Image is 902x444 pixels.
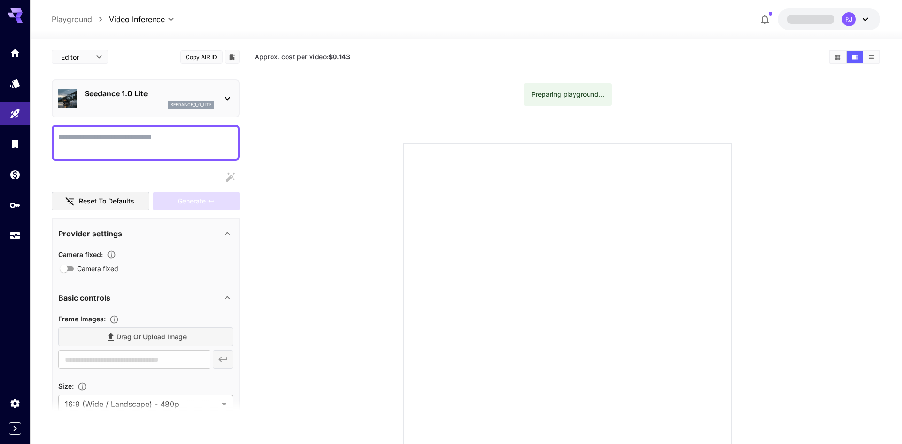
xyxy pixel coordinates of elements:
div: Library [9,138,21,150]
div: Settings [9,397,21,409]
button: Upload frame images. [106,315,123,324]
button: Copy AIR ID [180,50,223,64]
div: Usage [9,230,21,241]
div: API Keys [9,199,21,211]
button: Adjust the dimensions of the generated image by specifying its width and height in pixels, or sel... [74,382,91,391]
button: Show videos in list view [863,51,879,63]
span: Approx. cost per video: [255,53,350,61]
span: Size : [58,382,74,390]
a: Playground [52,14,92,25]
button: Reset to defaults [52,192,149,211]
span: Camera fixed : [58,250,103,258]
div: Home [9,47,21,59]
div: Seedance 1.0 Liteseedance_1_0_lite [58,84,233,113]
span: Frame Images : [58,315,106,323]
button: Expand sidebar [9,422,21,435]
button: Show videos in video view [847,51,863,63]
span: Camera fixed [77,264,118,273]
p: Seedance 1.0 Lite [85,88,214,99]
div: Preparing playground... [531,86,604,103]
div: Playground [9,108,21,120]
span: 16:9 (Wide / Landscape) - 480p [65,398,218,410]
div: RJ [842,12,856,26]
b: $0.143 [328,53,350,61]
nav: breadcrumb [52,14,109,25]
div: Basic controls [58,287,233,309]
button: Add to library [228,51,236,62]
div: Models [9,78,21,89]
span: Video Inference [109,14,165,25]
div: Wallet [9,169,21,180]
div: Provider settings [58,222,233,245]
span: Editor [61,52,90,62]
div: Show videos in grid viewShow videos in video viewShow videos in list view [829,50,880,64]
p: Provider settings [58,228,122,239]
p: Basic controls [58,292,110,304]
button: RJ [778,8,880,30]
p: seedance_1_0_lite [171,101,211,108]
button: Show videos in grid view [830,51,846,63]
